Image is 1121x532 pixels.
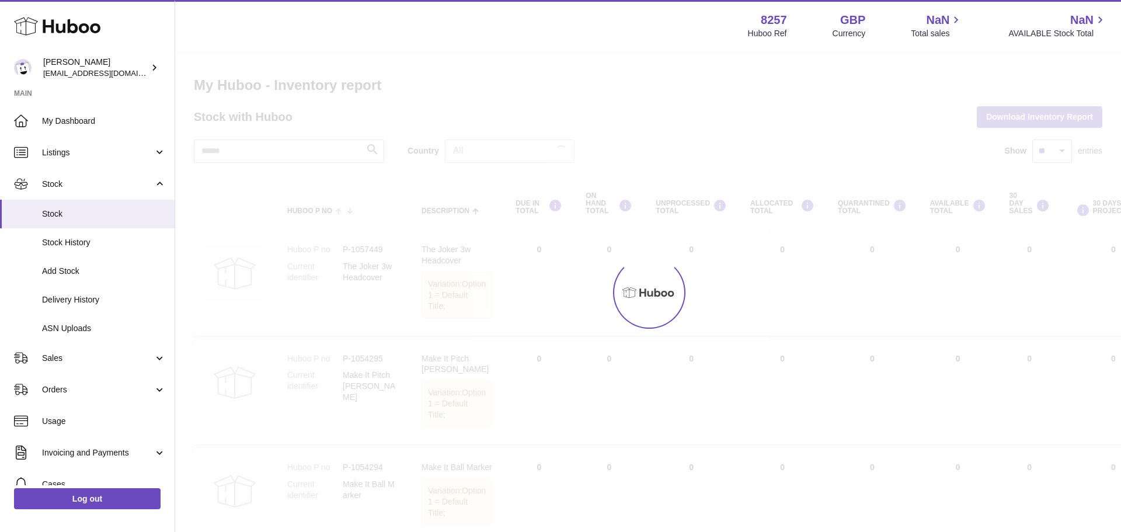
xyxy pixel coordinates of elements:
[42,447,154,458] span: Invoicing and Payments
[911,28,963,39] span: Total sales
[1008,28,1107,39] span: AVAILABLE Stock Total
[42,323,166,334] span: ASN Uploads
[1070,12,1094,28] span: NaN
[42,353,154,364] span: Sales
[14,59,32,77] img: internalAdmin-8257@internal.huboo.com
[42,179,154,190] span: Stock
[1008,12,1107,39] a: NaN AVAILABLE Stock Total
[42,116,166,127] span: My Dashboard
[911,12,963,39] a: NaN Total sales
[42,266,166,277] span: Add Stock
[42,294,166,305] span: Delivery History
[42,416,166,427] span: Usage
[833,28,866,39] div: Currency
[748,28,787,39] div: Huboo Ref
[840,12,865,28] strong: GBP
[42,479,166,490] span: Cases
[43,68,172,78] span: [EMAIL_ADDRESS][DOMAIN_NAME]
[14,488,161,509] a: Log out
[43,57,148,79] div: [PERSON_NAME]
[42,208,166,220] span: Stock
[42,237,166,248] span: Stock History
[42,384,154,395] span: Orders
[926,12,949,28] span: NaN
[761,12,787,28] strong: 8257
[42,147,154,158] span: Listings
